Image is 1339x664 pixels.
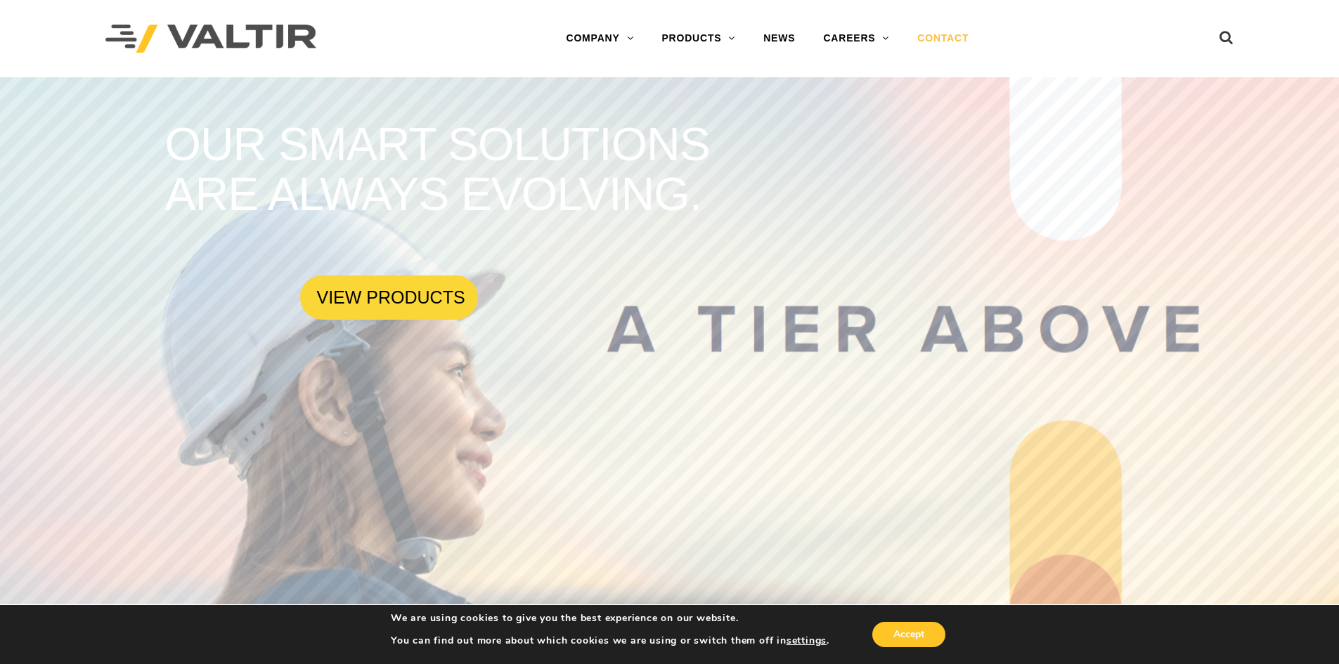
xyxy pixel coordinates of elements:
button: Accept [872,622,945,647]
a: CAREERS [809,25,903,53]
a: VIEW PRODUCTS [300,275,478,320]
a: PRODUCTS [647,25,749,53]
p: You can find out more about which cookies we are using or switch them off in . [391,634,829,647]
img: Valtir [105,25,316,53]
a: NEWS [749,25,809,53]
p: We are using cookies to give you the best experience on our website. [391,612,829,625]
a: COMPANY [552,25,647,53]
rs-layer: OUR SMART SOLUTIONS ARE ALWAYS EVOLVING. [165,119,765,221]
a: CONTACT [903,25,983,53]
button: settings [787,634,827,647]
